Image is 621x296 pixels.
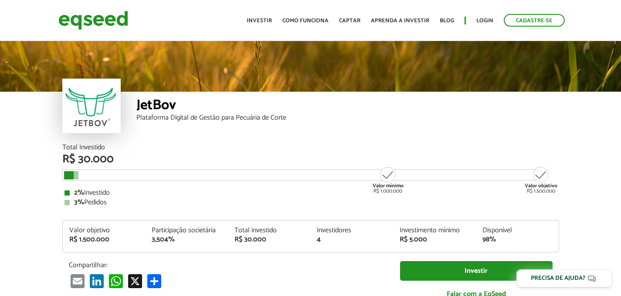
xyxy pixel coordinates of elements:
[62,154,559,165] div: R$ 30.000
[482,227,552,234] div: Disponível
[152,236,221,243] div: 3,504%
[69,236,139,243] div: R$ 1.500.000
[69,261,387,269] p: Compartilhar:
[136,114,559,121] div: Plataforma Digital de Gestão para Pecuária de Corte
[476,18,493,24] a: Login
[372,166,404,194] div: R$ 1.000.000
[504,14,565,27] a: Cadastre-se
[525,182,557,190] strong: Valor objetivo
[136,98,559,114] div: JetBov
[146,274,163,288] a: Compartilhar
[317,236,387,243] div: 4
[64,199,557,206] div: Pedidos
[74,187,84,199] strong: 2%
[152,227,221,234] div: Participação societária
[247,18,272,24] a: Investir
[400,236,469,243] div: R$ 5.000
[234,236,304,243] div: R$ 30.000
[317,227,387,234] div: Investidores
[62,144,559,151] div: Total Investido
[69,227,139,234] div: Valor objetivo
[371,18,429,24] a: Aprenda a investir
[339,18,360,24] a: Captar
[525,166,557,194] div: R$ 1.500.000
[482,236,552,243] div: 98%
[58,9,128,32] img: EqSeed
[234,227,304,234] div: Total investido
[69,274,86,288] a: Email
[282,18,329,24] a: Como funciona
[64,189,557,196] div: Investido
[373,182,404,190] strong: Valor mínimo
[107,274,125,288] a: WhatsApp
[88,274,105,288] a: LinkedIn
[74,196,84,208] strong: 3%
[126,274,144,288] a: X
[400,227,469,234] div: Investimento mínimo
[440,18,454,24] a: Blog
[400,261,553,281] a: Investir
